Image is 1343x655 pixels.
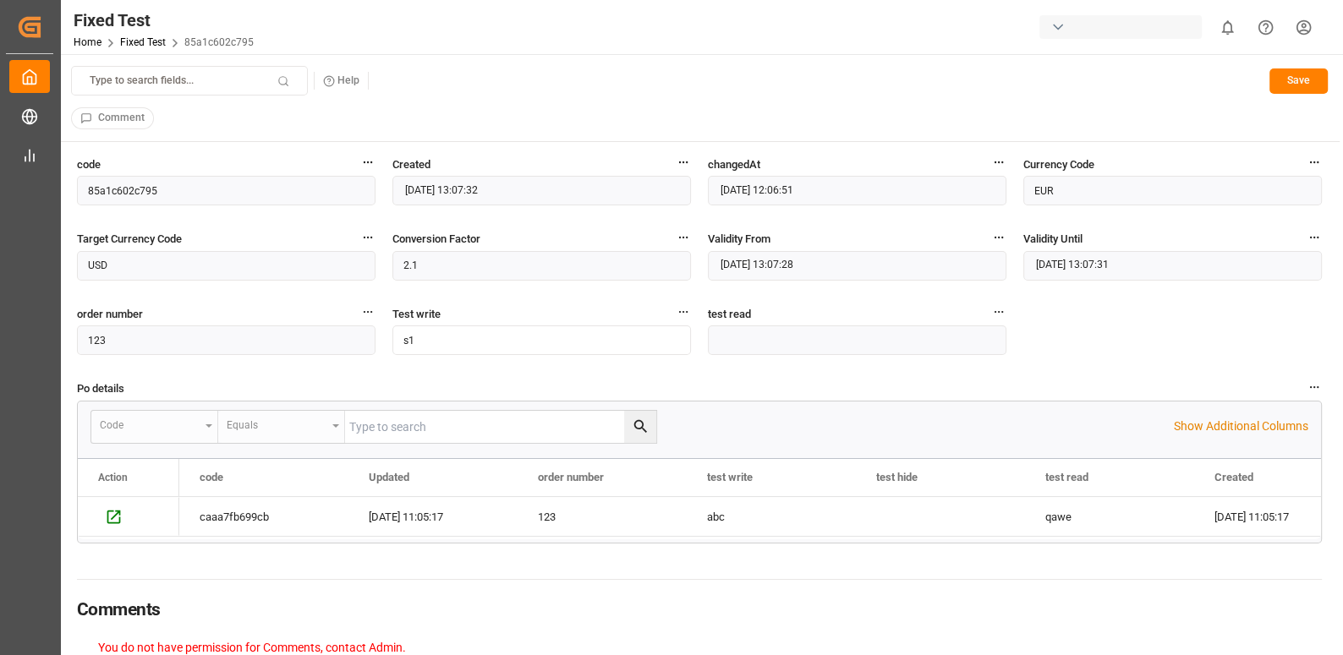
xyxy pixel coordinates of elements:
button: Save [1269,68,1328,94]
a: Home [74,36,101,48]
button: [DATE] 12:06:51 [708,176,1006,205]
button: show 0 new notifications [1209,8,1247,46]
div: Press SPACE to select this row. [78,497,179,537]
span: Currency Code [1023,156,1094,173]
div: [DATE] 11:05:17 [348,497,518,536]
input: Type to search [345,411,656,443]
button: [DATE] 13:07:31 [1023,251,1322,281]
div: qawe [1025,497,1194,536]
span: test read [708,305,751,323]
div: Equals [227,413,326,433]
button: [DATE] 13:07:28 [708,251,1006,281]
button: Help [315,68,368,94]
span: order number [538,471,604,483]
button: [DATE] 13:07:32 [392,176,691,205]
span: test hide [876,471,918,483]
button: open menu [218,411,345,443]
div: code [100,413,200,433]
span: code [77,156,101,173]
span: Updated [369,471,409,483]
span: Created [1214,471,1253,483]
span: Created [392,156,430,173]
span: Comment [98,111,145,126]
span: Validity Until [1023,230,1083,248]
a: Fixed Test [120,36,166,48]
div: abc [687,497,856,536]
span: Validity From [708,230,770,248]
span: Target Currency Code [77,230,182,248]
span: test write [707,471,753,483]
span: Po details [77,379,124,397]
span: order number [77,305,143,323]
div: Fixed Test [74,8,254,33]
button: search button [624,411,656,443]
span: test read [1045,471,1088,483]
button: open menu [91,411,218,443]
div: Action [98,472,128,483]
span: Conversion Factor [392,230,480,248]
h3: Comments [77,598,161,621]
span: code [200,471,223,483]
small: Help [337,75,359,85]
button: Help Center [1247,8,1285,46]
button: Type to search fields... [71,66,308,96]
span: Test write [392,305,441,323]
p: Type to search fields... [90,74,194,89]
p: Show Additional Columns [1174,418,1308,435]
div: caaa7fb699cb [179,497,348,536]
span: changedAt [708,156,760,173]
button: Comment [71,107,154,129]
div: 123 [518,497,687,536]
